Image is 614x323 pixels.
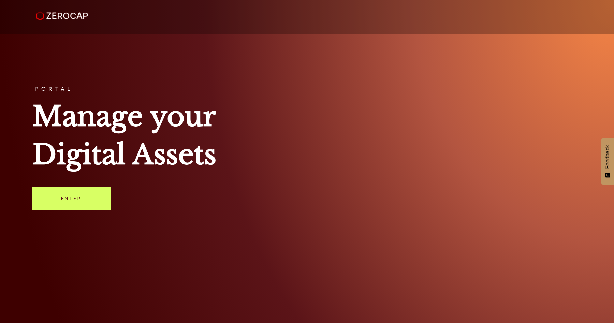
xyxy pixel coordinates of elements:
span: Feedback [604,145,611,169]
a: Enter [32,187,111,210]
h3: PORTAL [32,86,582,92]
button: Feedback - Show survey [601,138,614,185]
img: ZeroCap [36,11,88,21]
h1: Manage your Digital Assets [32,97,582,174]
